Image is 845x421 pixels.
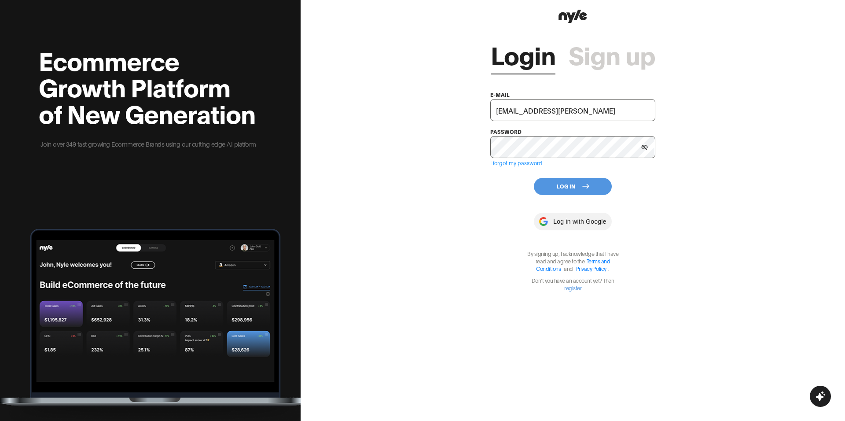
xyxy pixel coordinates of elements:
button: Log in with Google [534,213,611,230]
label: password [490,128,522,135]
h2: Ecommerce Growth Platform of New Generation [39,47,257,126]
a: register [564,284,581,291]
button: Log In [534,178,612,195]
p: By signing up, I acknowledge that I have read and agree to the . [522,250,624,272]
a: Terms and Conditions [536,258,610,272]
p: Join over 349 fast growing Ecommerce Brands using our cutting edge AI platform [39,139,257,149]
span: and [562,265,575,272]
a: I forgot my password [490,159,542,166]
a: Privacy Policy [576,265,606,272]
a: Sign up [569,41,655,67]
label: e-mail [490,91,510,98]
a: Login [491,41,555,67]
p: Don't you have an account yet? Then [522,277,624,292]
